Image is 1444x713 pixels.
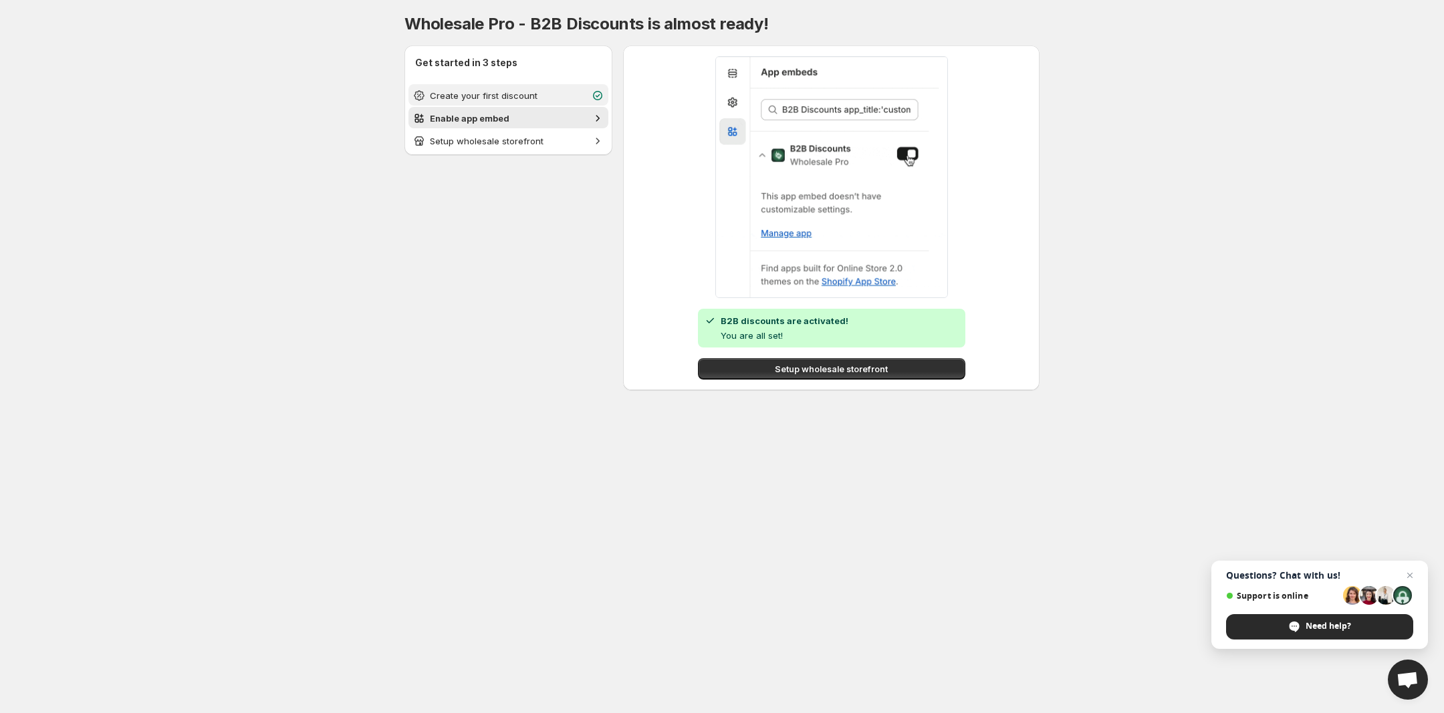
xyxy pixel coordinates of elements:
button: Setup wholesale storefront [698,358,965,380]
span: Setup wholesale storefront [430,136,544,146]
h2: Get started in 3 steps [415,56,602,69]
span: Close chat [1402,567,1418,583]
img: Wholesale Pro app embed [715,56,948,298]
h2: B2B discounts are activated! [721,314,848,327]
span: Need help? [1306,620,1351,632]
p: You are all set! [721,329,848,342]
div: Open chat [1388,660,1428,700]
span: Support is online [1226,591,1338,601]
span: Questions? Chat with us! [1226,570,1413,581]
span: Enable app embed [430,113,509,124]
span: Setup wholesale storefront [775,362,888,376]
div: Need help? [1226,614,1413,639]
span: Create your first discount [430,90,537,101]
h1: Wholesale Pro - B2B Discounts is almost ready! [404,13,1040,35]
